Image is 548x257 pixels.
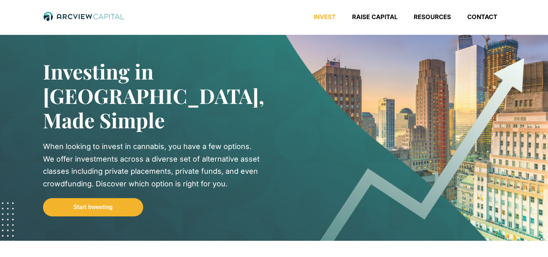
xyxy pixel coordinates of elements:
h2: Investing in [GEOGRAPHIC_DATA], Made Simple [43,59,250,132]
div: When looking to invest in cannabis, you have a few options. We offer investments across a diverse... [43,140,262,190]
a: Contact [459,13,505,21]
span: Start Investing [73,204,113,210]
a: Raise Capital [344,13,406,21]
a: Resources [406,13,459,21]
a: Start Investing [43,198,143,216]
a: Invest [305,13,344,21]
